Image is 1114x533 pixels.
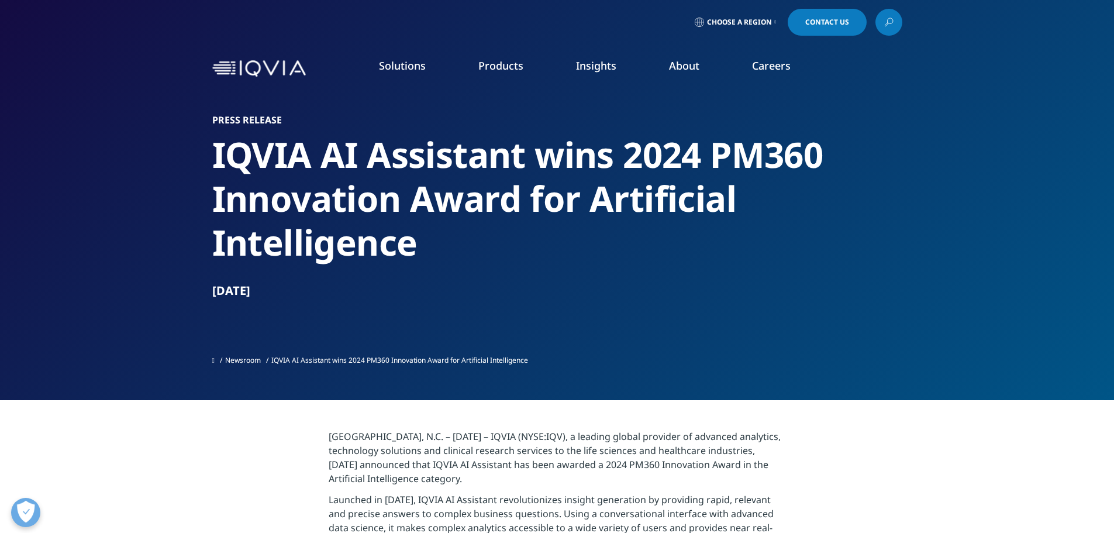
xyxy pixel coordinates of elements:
[669,59,699,73] a: About
[212,133,902,264] h2: IQVIA AI Assistant wins 2024 PM360 Innovation Award for Artificial Intelligence
[329,429,785,493] p: [GEOGRAPHIC_DATA], N.C. – [DATE] – IQVIA (NYSE:IQV), a leading global provider of advanced analyt...
[805,19,849,26] span: Contact Us
[311,41,902,96] nav: Primary
[271,355,528,365] span: IQVIA AI Assistant wins 2024 PM360 Innovation Award for Artificial Intelligence
[707,18,772,27] span: Choose a Region
[225,355,261,365] a: Newsroom
[576,59,616,73] a: Insights
[752,59,791,73] a: Careers
[212,114,902,126] h1: Press Release
[478,59,523,73] a: Products
[788,9,867,36] a: Contact Us
[212,60,306,77] img: IQVIA Healthcare Information Technology and Pharma Clinical Research Company
[11,498,40,527] button: Open Preferences
[212,283,902,299] div: [DATE]
[379,59,426,73] a: Solutions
